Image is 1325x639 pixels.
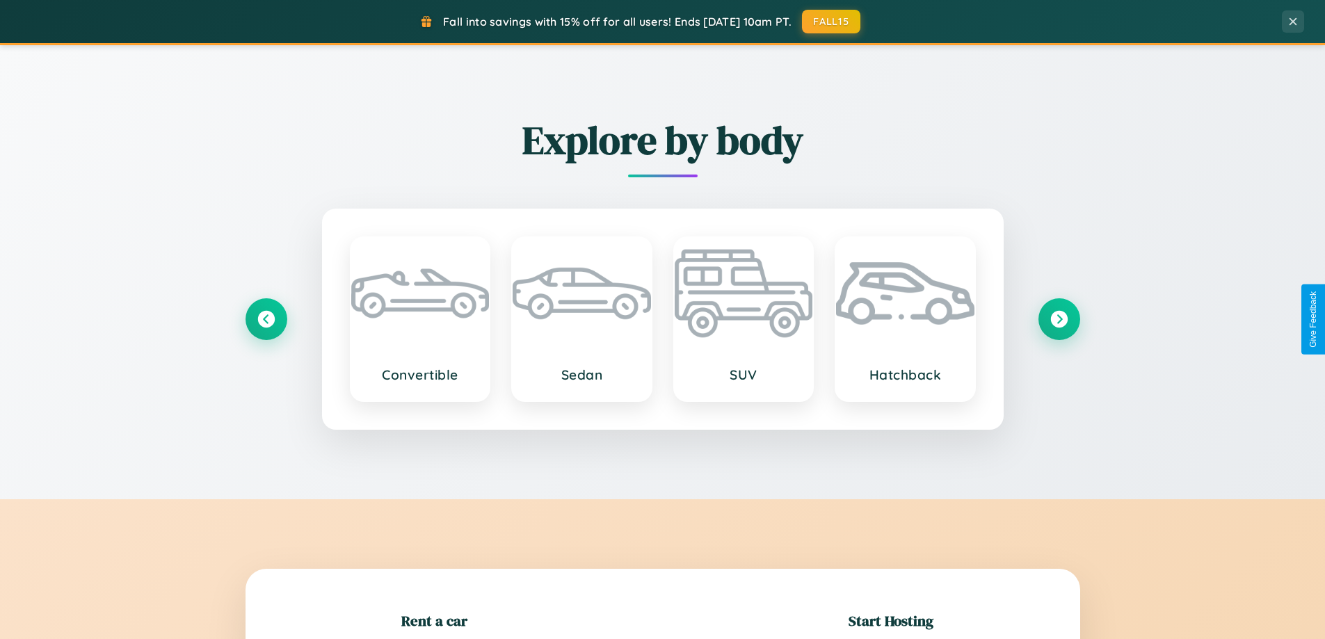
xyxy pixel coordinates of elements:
[246,113,1080,167] h2: Explore by body
[365,366,476,383] h3: Convertible
[443,15,792,29] span: Fall into savings with 15% off for all users! Ends [DATE] 10am PT.
[802,10,860,33] button: FALL15
[689,366,799,383] h3: SUV
[527,366,637,383] h3: Sedan
[850,366,961,383] h3: Hatchback
[849,610,933,631] h2: Start Hosting
[401,610,467,631] h2: Rent a car
[1308,291,1318,348] div: Give Feedback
